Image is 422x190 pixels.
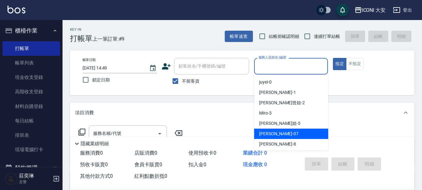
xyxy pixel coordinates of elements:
[346,58,364,70] button: 不指定
[3,23,60,39] button: 櫃檯作業
[3,128,60,142] a: 排班表
[3,142,60,157] a: 現場電腦打卡
[134,173,167,179] span: 紅利點數折抵 0
[134,162,162,167] span: 會員卡販賣 0
[259,141,296,147] span: [PERSON_NAME] -8
[80,150,103,156] span: 服務消費 0
[5,172,18,185] img: Person
[259,100,305,106] span: [PERSON_NAME]曾姐 -2
[3,114,60,128] a: 每日結帳
[75,110,94,116] p: 項目消費
[362,6,386,14] div: ICONI 大安
[259,55,286,60] label: 服務人員姓名/編號
[259,79,272,85] span: juyei -0
[145,61,160,76] button: Choose date, selected date is 2025-08-22
[269,33,299,40] span: 結帳前確認明細
[80,173,113,179] span: 其他付款方式 0
[188,162,206,167] span: 扣入金 0
[19,179,51,185] p: 主管
[92,77,110,83] span: 鎖定日期
[134,150,157,156] span: 店販消費 0
[80,162,108,167] span: 預收卡販賣 0
[259,131,299,137] span: [PERSON_NAME] -07
[243,150,267,156] span: 業績合計 0
[243,162,267,167] span: 現金應收 0
[225,31,253,42] button: 帳單速查
[314,33,340,40] span: 連續打單結帳
[3,56,60,70] a: 帳單列表
[70,28,93,32] h2: Key In
[259,120,300,127] span: [PERSON_NAME]姐 -5
[19,173,51,179] h5: 莊奕琳
[93,35,125,43] span: 上一筆訂單:#9
[336,4,349,16] button: save
[83,58,96,62] label: 帳單日期
[352,4,388,17] button: ICONI 大安
[3,160,60,176] button: 預約管理
[3,70,60,85] a: 現金收支登錄
[70,103,414,123] div: 項目消費
[8,6,25,13] img: Logo
[333,58,346,70] button: 指定
[70,34,93,43] h3: 打帳單
[188,150,216,156] span: 使用預收卡 0
[259,89,296,96] span: [PERSON_NAME] -1
[81,141,109,147] p: 隱藏業績明細
[155,129,165,139] button: Open
[390,4,414,16] button: 登出
[182,78,199,85] span: 不留客資
[83,63,143,73] input: YYYY/MM/DD hh:mm
[259,110,272,116] span: Miro -3
[3,99,60,114] a: 材料自購登錄
[3,85,60,99] a: 高階收支登錄
[3,41,60,56] a: 打帳單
